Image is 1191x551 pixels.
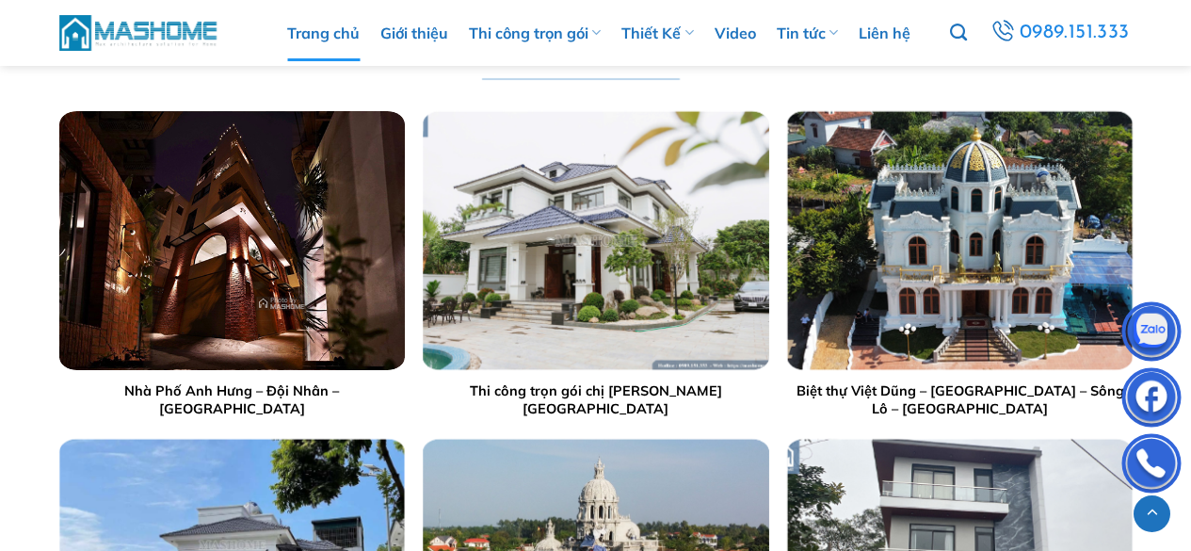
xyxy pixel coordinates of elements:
span: 0989.151.333 [1018,17,1131,50]
a: Trang chủ [287,5,360,61]
a: Liên hệ [859,5,910,61]
a: Thi công trọn gói chị [PERSON_NAME][GEOGRAPHIC_DATA] [423,382,768,417]
a: Nhà Phố Anh Hưng – Đội Nhân – [GEOGRAPHIC_DATA] [58,382,404,417]
img: Trang chủ 16 [423,111,768,370]
img: MasHome – Tổng Thầu Thiết Kế Và Xây Nhà Trọn Gói [59,12,219,53]
a: Thiết Kế [621,5,693,61]
a: Thi công trọn gói [469,5,601,61]
img: Zalo [1123,306,1180,363]
a: Tin tức [777,5,838,61]
a: Tìm kiếm [950,13,967,53]
a: 0989.151.333 [986,16,1135,51]
img: Trang chủ 15 [58,111,404,370]
img: Trang chủ 17 [787,111,1133,370]
a: Giới thiệu [380,5,448,61]
img: Facebook [1123,372,1180,429]
a: Lên đầu trang [1134,495,1170,532]
a: Biệt thự Việt Dũng – [GEOGRAPHIC_DATA] – Sông Lô – [GEOGRAPHIC_DATA] [787,382,1133,417]
a: Video [715,5,756,61]
img: Phone [1123,438,1180,494]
